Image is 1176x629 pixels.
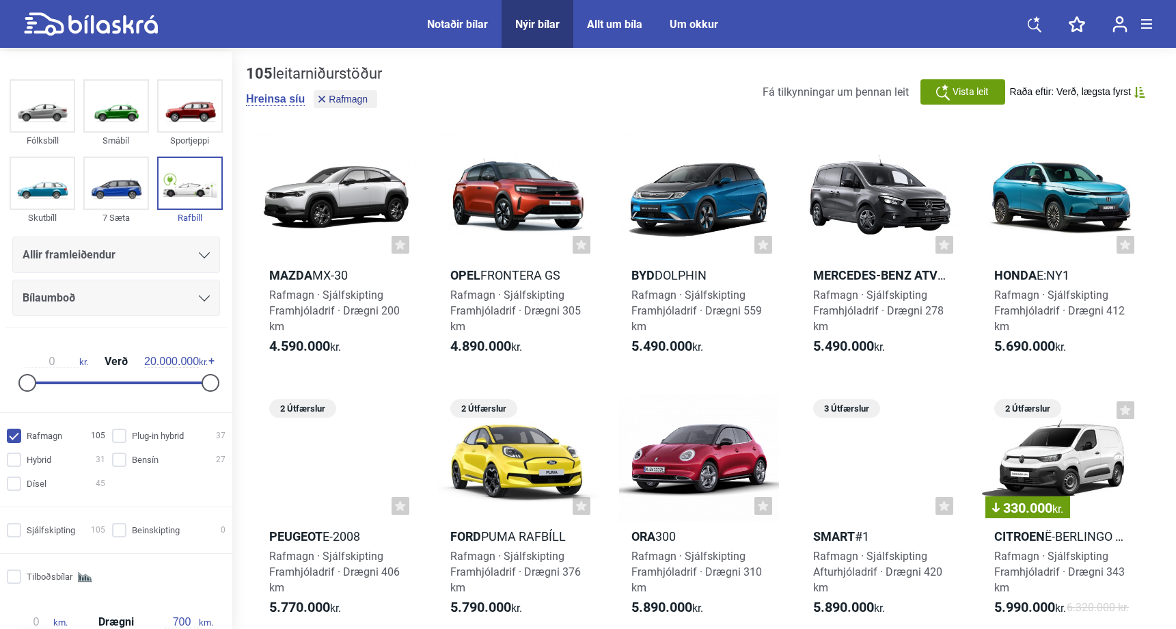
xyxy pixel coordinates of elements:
[619,528,778,544] h2: 300
[1010,86,1131,98] span: Raða eftir: Verð, lægsta fyrst
[96,453,105,467] span: 31
[27,453,51,467] span: Hybrid
[216,429,225,443] span: 37
[813,338,885,355] span: kr.
[992,501,1063,515] span: 330.000
[27,429,62,443] span: Rafmagn
[19,616,68,628] span: km.
[813,599,874,615] b: 5.890.000
[619,394,778,629] a: ORA300Rafmagn · SjálfskiptingFramhjóladrif · Drægni 310 km5.890.000kr.
[450,338,522,355] span: kr.
[813,529,855,544] b: Smart
[1001,399,1054,418] span: 2 Útfærslur
[269,550,400,594] span: Rafmagn · Sjálfskipting Framhjóladrif · Drægni 406 km
[763,85,909,98] span: Fá tilkynningar um þennan leit
[27,523,75,537] span: Sjálfskipting
[587,18,642,31] a: Allt um bíla
[1010,86,1145,98] button: Raða eftir: Verð, lægsta fyrst
[165,616,213,628] span: km.
[25,356,88,368] span: kr.
[801,394,960,629] a: 3 ÚtfærslurSmart#1Rafmagn · SjálfskiptingAfturhjóladrif · Drægni 420 km5.890.000kr.
[1052,503,1063,516] span: kr.
[994,600,1066,616] span: kr.
[1112,16,1127,33] img: user-login.svg
[96,477,105,491] span: 45
[269,529,323,544] b: Peugeot
[450,289,581,333] span: Rafmagn · Sjálfskipting Framhjóladrif · Drægni 305 km
[982,267,1141,283] h2: e:Ny1
[269,599,330,615] b: 5.770.000
[246,65,273,82] b: 105
[994,529,1045,544] b: Citroen
[631,338,703,355] span: kr.
[438,528,597,544] h2: Puma rafbíll
[23,245,115,265] span: Allir framleiðendur
[27,570,72,584] span: Tilboðsbílar
[157,210,223,226] div: Rafbíll
[631,599,692,615] b: 5.890.000
[438,133,597,367] a: OpelFrontera GSRafmagn · SjálfskiptingFramhjóladrif · Drægni 305 km4.890.000kr.
[438,394,597,629] a: 2 ÚtfærslurFordPuma rafbíllRafmagn · SjálfskiptingFramhjóladrif · Drægni 376 km5.790.000kr.
[813,550,942,594] span: Rafmagn · Sjálfskipting Afturhjóladrif · Drægni 420 km
[631,600,703,616] span: kr.
[269,600,341,616] span: kr.
[132,453,159,467] span: Bensín
[801,267,960,283] h2: eCitan 112 millilangur - 11 kW hleðsla
[132,523,180,537] span: Beinskipting
[1067,600,1129,616] span: 6.320.000 kr.
[994,338,1066,355] span: kr.
[670,18,718,31] a: Um okkur
[246,92,305,106] button: Hreinsa síu
[101,356,131,367] span: Verð
[457,399,510,418] span: 2 Útfærslur
[450,529,481,544] b: Ford
[631,268,655,282] b: BYD
[91,429,105,443] span: 105
[23,289,75,308] span: Bílaumboð
[269,289,400,333] span: Rafmagn · Sjálfskipting Framhjóladrif · Drægni 200 km
[813,338,874,354] b: 5.490.000
[257,394,416,629] a: 2 ÚtfærslurPeugeote-2008Rafmagn · SjálfskiptingFramhjóladrif · Drægni 406 km5.770.000kr.
[450,268,480,282] b: Opel
[619,267,778,283] h2: Dolphin
[801,133,960,367] a: Mercedes-Benz AtvinnubílareCitan 112 millilangur - 11 kW hleðslaRafmagn · SjálfskiptingFramhjólad...
[631,338,692,354] b: 5.490.000
[801,528,960,544] h2: #1
[994,599,1055,615] b: 5.990.000
[269,338,341,355] span: kr.
[314,90,377,108] button: Rafmagn
[450,550,581,594] span: Rafmagn · Sjálfskipting Framhjóladrif · Drægni 376 km
[994,289,1125,333] span: Rafmagn · Sjálfskipting Framhjóladrif · Drægni 412 km
[994,550,1125,594] span: Rafmagn · Sjálfskipting Framhjóladrif · Drægni 343 km
[515,18,560,31] a: Nýir bílar
[257,267,416,283] h2: MX-30
[91,523,105,537] span: 105
[246,65,382,83] div: leitarniðurstöður
[982,528,1141,544] h2: ë-Berlingo Van L1
[269,268,312,282] b: Mazda
[450,338,511,354] b: 4.890.000
[994,338,1055,354] b: 5.690.000
[27,477,46,491] span: Dísel
[450,600,522,616] span: kr.
[631,289,762,333] span: Rafmagn · Sjálfskipting Framhjóladrif · Drægni 559 km
[157,133,223,148] div: Sportjeppi
[427,18,488,31] a: Notaðir bílar
[144,356,208,368] span: kr.
[216,453,225,467] span: 27
[132,429,184,443] span: Plug-in hybrid
[820,399,873,418] span: 3 Útfærslur
[257,133,416,367] a: MazdaMX-30Rafmagn · SjálfskiptingFramhjóladrif · Drægni 200 km4.590.000kr.
[953,85,989,99] span: Vista leit
[10,133,75,148] div: Fólksbíll
[813,600,885,616] span: kr.
[631,529,655,544] b: ORA
[276,399,329,418] span: 2 Útfærslur
[619,133,778,367] a: BYDDolphinRafmagn · SjálfskiptingFramhjóladrif · Drægni 559 km5.490.000kr.
[269,338,330,354] b: 4.590.000
[10,210,75,226] div: Skutbíll
[994,268,1037,282] b: Honda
